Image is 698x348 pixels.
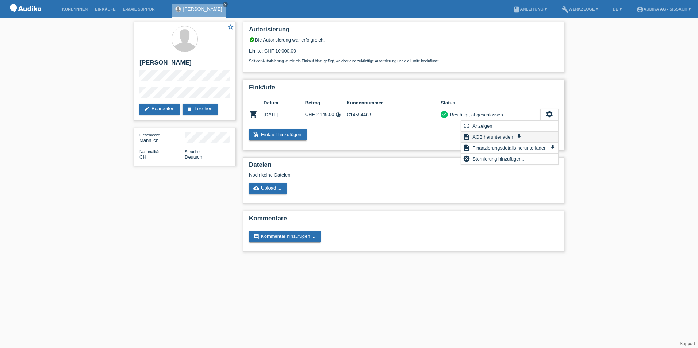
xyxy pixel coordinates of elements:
[253,233,259,239] i: comment
[227,24,234,30] i: star_border
[139,59,230,70] h2: [PERSON_NAME]
[545,110,553,118] i: settings
[185,154,202,160] span: Deutsch
[346,107,441,122] td: C14584403
[249,43,559,63] div: Limite: CHF 10'000.00
[561,6,569,13] i: build
[249,172,472,178] div: Noch keine Dateien
[249,129,307,140] a: add_shopping_cartEinkauf hinzufügen
[441,98,540,107] th: Status
[264,107,305,122] td: [DATE]
[223,3,227,6] i: close
[249,84,559,95] h2: Einkäufe
[636,6,644,13] i: account_circle
[223,2,228,7] a: close
[558,7,602,11] a: buildWerkzeuge ▾
[253,185,259,191] i: cloud_upload
[183,6,222,12] a: [PERSON_NAME]
[509,7,551,11] a: bookAnleitung ▾
[139,133,160,137] span: Geschlecht
[185,150,200,154] span: Sprache
[249,161,559,172] h2: Dateien
[249,231,321,242] a: commentKommentar hinzufügen ...
[253,132,259,138] i: add_shopping_cart
[264,98,305,107] th: Datum
[139,154,146,160] span: Schweiz
[249,37,559,43] div: Die Autorisierung war erfolgreich.
[249,59,559,63] p: Seit der Autorisierung wurde ein Einkauf hinzugefügt, welcher eine zukünftige Autorisierung und d...
[463,122,470,129] i: fullscreen
[249,37,255,43] i: verified_user
[187,106,193,112] i: delete
[633,7,694,11] a: account_circleAudika AG - Sissach ▾
[471,121,493,130] span: Anzeigen
[7,14,44,20] a: POS — MF Group
[471,132,514,141] span: AGB herunterladen
[58,7,91,11] a: Kund*innen
[448,111,503,119] div: Bestätigt, abgeschlossen
[139,150,160,154] span: Nationalität
[249,183,287,194] a: cloud_uploadUpload ...
[119,7,161,11] a: E-Mail Support
[249,110,258,119] i: POSP00026306
[549,144,556,151] i: get_app
[249,26,559,37] h2: Autorisierung
[91,7,119,11] a: Einkäufe
[139,132,185,143] div: Männlich
[442,112,447,117] i: check
[680,341,695,346] a: Support
[183,104,218,115] a: deleteLöschen
[471,143,548,152] span: Finanzierungsdetails herunterladen
[144,106,150,112] i: edit
[346,98,441,107] th: Kundennummer
[513,6,520,13] i: book
[463,133,470,140] i: description
[249,215,559,226] h2: Kommentare
[305,98,347,107] th: Betrag
[227,24,234,31] a: star_border
[515,133,523,140] i: get_app
[335,112,341,117] i: 24 Raten
[609,7,625,11] a: DE ▾
[305,107,347,122] td: CHF 2'149.00
[139,104,180,115] a: editBearbeiten
[463,144,470,151] i: description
